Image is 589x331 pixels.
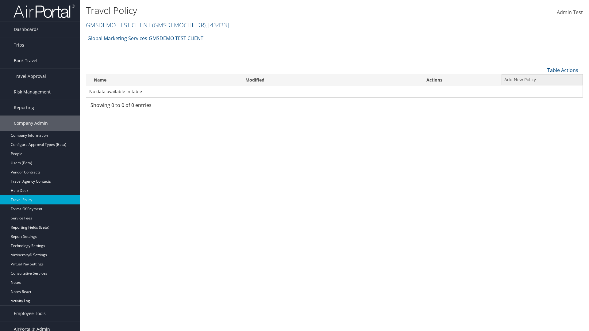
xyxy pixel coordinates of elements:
[14,37,24,53] span: Trips
[14,100,34,115] span: Reporting
[14,53,37,68] span: Book Travel
[14,116,48,131] span: Company Admin
[14,84,51,100] span: Risk Management
[14,306,46,321] span: Employee Tools
[14,69,46,84] span: Travel Approval
[14,22,39,37] span: Dashboards
[13,4,75,18] img: airportal-logo.png
[502,74,583,85] a: Add New Policy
